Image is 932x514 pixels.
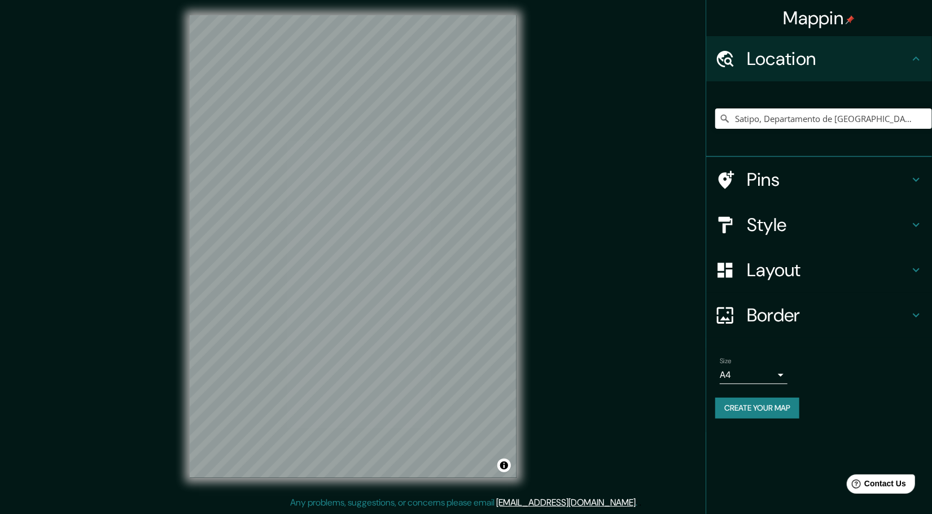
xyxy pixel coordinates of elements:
button: Create your map [715,398,799,419]
div: . [638,496,640,509]
h4: Border [747,304,909,326]
h4: Mappin [784,7,855,29]
div: Border [706,293,932,338]
div: Pins [706,157,932,202]
button: Toggle attribution [497,459,511,472]
h4: Layout [747,259,909,281]
div: A4 [720,366,787,384]
iframe: Help widget launcher [832,470,920,502]
div: Location [706,36,932,81]
label: Size [720,356,732,366]
div: Layout [706,247,932,293]
canvas: Map [190,15,517,478]
div: . [640,496,642,509]
img: pin-icon.png [846,15,855,24]
a: [EMAIL_ADDRESS][DOMAIN_NAME] [497,496,636,508]
h4: Style [747,214,909,236]
h4: Location [747,47,909,70]
div: Style [706,202,932,247]
h4: Pins [747,168,909,191]
p: Any problems, suggestions, or concerns please email . [291,496,638,509]
input: Pick your city or area [715,108,932,129]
